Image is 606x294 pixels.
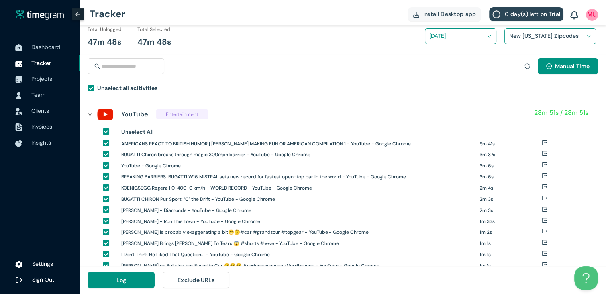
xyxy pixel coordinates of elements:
[121,140,474,148] h1: AMERICANS REACT TO BRITISH HUMOR | [PERSON_NAME] MAKING FUN OR AMERICAN COMPILATION 1 - YouTube -...
[480,140,542,148] h1: 5m 41s
[97,106,113,122] img: assets%2Ficons%2Fyoutube_updated.png
[90,2,125,26] h1: Tracker
[121,184,474,192] h1: KOENIGSEGG Regera | 0-400-0 km/h - WORLD RECORD - YouTube - Google Chrome
[121,109,148,119] h1: YouTube
[121,173,474,181] h1: BREAKING BARRIERS: BUGATTI W16 MISTRAL sets new record for fastest open-top car in the world - Yo...
[480,207,542,214] h1: 2m 3s
[15,92,22,99] img: UserIcon
[504,10,560,18] span: 0 day(s) left on Trial
[88,26,122,33] h1: Total Unlogged
[555,62,590,71] span: Manual Time
[538,58,598,74] button: plus-circleManual Time
[480,184,542,192] h1: 2m 4s
[97,84,157,92] h1: Unselect all acitivities
[546,63,552,70] span: plus-circle
[480,262,542,270] h1: 1m 1s
[542,184,547,190] span: export
[156,109,208,119] span: Entertainment
[15,44,22,51] img: DashboardIcon
[524,63,530,69] span: sync
[121,240,474,247] h1: [PERSON_NAME] Brings [PERSON_NAME] To Tears 😱 #shorts #wwe - YouTube - Google Chrome
[408,7,482,21] button: Install Desktop app
[423,10,476,18] span: Install Desktop app
[121,196,474,203] h1: BUGATTI CHIRON Pur Sport: ‘C’ the Drift - YouTube - Google Chrome
[534,108,588,118] h1: 28m 51s / 28m 51s
[570,11,578,20] img: BellIcon
[163,272,229,288] button: Exclude URLs
[542,218,547,223] span: export
[542,239,547,245] span: export
[94,63,100,69] span: search
[121,127,154,136] h1: Unselect All
[121,251,474,259] h1: I Don't Think He Liked That Question... - YouTube - Google Chrome
[480,162,542,170] h1: 3m 6s
[15,140,22,147] img: InsightsIcon
[31,107,49,114] span: Clients
[116,276,126,284] span: Log
[88,112,92,117] span: right
[16,10,64,19] img: timegram
[480,151,542,159] h1: 3m 37s
[178,276,215,284] span: Exclude URLs
[121,151,474,159] h1: BUGATTI Chiron breaks through magic 300mph barrier - YouTube - Google Chrome
[88,36,122,48] h1: 47m 48s
[32,276,54,283] span: Sign Out
[32,260,53,267] span: Settings
[31,43,60,51] span: Dashboard
[31,139,51,146] span: Insights
[15,260,22,268] img: settings.78e04af822cf15d41b38c81147b09f22.svg
[15,76,22,83] img: ProjectIcon
[15,108,22,115] img: InvoiceIcon
[121,207,474,214] h1: [PERSON_NAME] - Diamonds - YouTube - Google Chrome
[542,195,547,201] span: export
[542,206,547,212] span: export
[542,140,547,145] span: export
[121,262,474,270] h1: [PERSON_NAME] on Building her Favorite Car 😯😯😯 #sydneysweeney #fordbronco - YouTube - Google Chrome
[137,26,170,33] h1: Total Selected
[88,272,155,288] button: Log
[121,229,474,236] h1: [PERSON_NAME] is probably exaggerating a bit😁🤔#car #grandtour #topgear - YouTube - Google Chrome
[121,218,474,225] h1: [PERSON_NAME] - Run This Town - YouTube - Google Chrome
[480,196,542,203] h1: 2m 3s
[542,262,547,267] span: export
[574,266,598,290] iframe: Toggle Customer Support
[480,240,542,247] h1: 1m 1s
[31,75,52,82] span: Projects
[509,30,603,42] h1: New [US_STATE] Zipcodes
[31,123,52,130] span: Invoices
[586,9,598,21] img: UserIcon
[480,251,542,259] h1: 1m 1s
[542,162,547,167] span: export
[31,59,51,67] span: Tracker
[15,60,22,67] img: TimeTrackerIcon
[480,173,542,181] h1: 3m 6s
[489,7,563,21] button: 0 day(s) left on Trial
[75,12,80,17] span: arrow-left
[413,12,419,18] img: DownloadApp
[542,173,547,178] span: export
[15,123,22,131] img: InvoiceIcon
[480,229,542,236] h1: 1m 2s
[480,218,542,225] h1: 1m 33s
[542,228,547,234] span: export
[542,151,547,156] span: export
[137,36,171,48] h1: 47m 48s
[542,251,547,256] span: export
[16,10,64,20] a: timegram
[31,91,45,98] span: Team
[15,276,22,284] img: logOut.ca60ddd252d7bab9102ea2608abe0238.svg
[121,162,474,170] h1: YouTube - Google Chrome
